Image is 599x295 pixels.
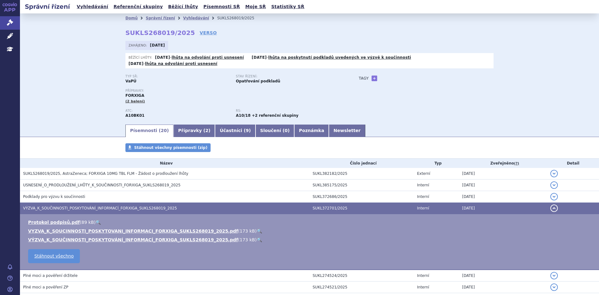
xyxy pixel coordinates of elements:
[145,61,217,66] a: lhůta na odvolání proti usnesení
[20,2,75,11] h2: Správní řízení
[243,2,268,11] a: Moje SŘ
[205,128,208,133] span: 2
[547,159,599,168] th: Detail
[95,220,101,225] a: 🔍
[236,113,251,118] strong: empagliflozin, dapagliflozin, kapagliflozin
[417,206,429,210] span: Interní
[125,99,145,103] span: (2 balení)
[309,179,414,191] td: SUKL385175/2025
[459,202,547,214] td: [DATE]
[161,128,167,133] span: 20
[125,109,230,113] p: ATC:
[202,2,242,11] a: Písemnosti SŘ
[309,202,414,214] td: SUKL372701/2025
[550,181,558,189] button: detail
[125,125,173,137] a: Písemnosti (20)
[23,194,85,199] span: Podklady pro výzvu k součinnosti
[252,113,298,118] strong: +2 referenční skupiny
[309,270,414,282] td: SUKL274524/2025
[309,281,414,293] td: SUKL274521/2025
[459,168,547,179] td: [DATE]
[417,183,429,187] span: Interní
[172,55,244,60] a: lhůta na odvolání proti usnesení
[417,285,429,289] span: Interní
[417,194,429,199] span: Interní
[150,43,165,47] strong: [DATE]
[417,273,429,278] span: Interní
[240,237,255,242] span: 173 kB
[459,270,547,282] td: [DATE]
[28,237,238,242] a: VÝZVA_K_SOUČINNOSTI_POSKYTOVÁNÍ_INFORMACÍ_FORXIGA_SUKLS268019_2025.pdf
[125,89,346,93] p: Přípravky:
[514,161,519,166] abbr: (?)
[236,79,280,83] strong: Opatřování podkladů
[166,2,200,11] a: Běžící lhůty
[173,125,215,137] a: Přípravky (2)
[129,61,144,66] strong: [DATE]
[125,113,144,118] strong: DAPAGLIFLOZIN
[294,125,329,137] a: Poznámka
[129,43,148,48] span: Zahájeno:
[28,219,593,225] li: ( )
[125,75,230,78] p: Typ SŘ:
[125,16,138,20] a: Domů
[372,76,377,81] a: +
[550,204,558,212] button: detail
[125,79,136,83] strong: VaPÚ
[146,16,175,20] a: Správní řízení
[134,145,207,150] span: Stáhnout všechny písemnosti (zip)
[252,55,411,60] p: -
[20,159,309,168] th: Název
[23,285,68,289] span: Plné moci a pověření ZP
[23,171,188,176] span: SUKLS268019/2025, AstraZeneca; FORXIGA 10MG TBL FLM - Žádost o prodloužení lhůty
[125,29,195,37] strong: SUKLS268019/2025
[240,229,255,234] span: 173 kB
[459,159,547,168] th: Zveřejněno
[28,237,593,243] li: ( )
[550,272,558,279] button: detail
[268,55,411,60] a: lhůta na poskytnutí podkladů uvedených ve výzvě k součinnosti
[414,159,459,168] th: Typ
[23,183,181,187] span: USNESENÍ_O_PRODLOUŽENÍ_LHŮTY_K_SOUČINNOSTI_FORXIGA_SUKLS268019_2025
[112,2,165,11] a: Referenční skupiny
[125,143,211,152] a: Stáhnout všechny písemnosti (zip)
[28,228,593,234] li: ( )
[200,30,217,36] a: VERSO
[256,125,294,137] a: Sloučení (0)
[155,55,170,60] strong: [DATE]
[309,191,414,202] td: SUKL372686/2025
[309,168,414,179] td: SUKL382182/2025
[550,193,558,200] button: detail
[459,191,547,202] td: [DATE]
[155,55,244,60] p: -
[125,93,144,98] span: FORXIGA
[217,13,262,23] li: SUKLS268019/2025
[129,55,153,60] span: Běžící lhůty:
[417,171,430,176] span: Externí
[459,281,547,293] td: [DATE]
[285,128,288,133] span: 0
[236,109,340,113] p: RS:
[75,2,110,11] a: Vyhledávání
[28,229,238,234] a: VYZVA_K_SOUCINNOSTI_POSKYTOVANI_INFORMACI_FORXIGA_SUKLS268019_2025.pdf
[550,283,558,291] button: detail
[246,128,249,133] span: 9
[183,16,209,20] a: Vyhledávání
[129,61,217,66] p: -
[329,125,365,137] a: Newsletter
[459,179,547,191] td: [DATE]
[81,220,94,225] span: 89 kB
[309,159,414,168] th: Číslo jednací
[257,229,262,234] a: 🔍
[359,75,369,82] h3: Tagy
[28,249,80,263] a: Stáhnout všechno
[257,237,262,242] a: 🔍
[269,2,306,11] a: Statistiky SŘ
[550,170,558,177] button: detail
[23,206,177,210] span: VÝZVA_K_SOUČINNOSTI_POSKYTOVÁNÍ_INFORMACÍ_FORXIGA_SUKLS268019_2025
[215,125,255,137] a: Účastníci (9)
[252,55,267,60] strong: [DATE]
[28,220,80,225] a: Protokol podpisů.pdf
[236,75,340,78] p: Stav řízení:
[23,273,78,278] span: Plné moci a pověření držitele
